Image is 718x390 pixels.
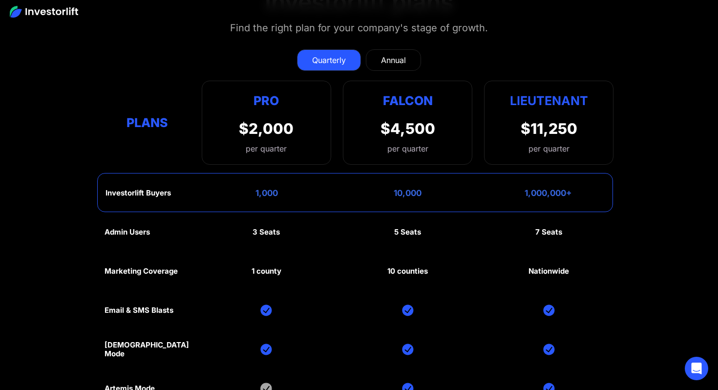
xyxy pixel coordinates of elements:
[230,20,488,36] div: Find the right plan for your company's stage of growth.
[239,120,294,137] div: $2,000
[105,267,178,276] div: Marketing Coverage
[394,188,422,198] div: 10,000
[105,306,173,315] div: Email & SMS Blasts
[525,188,572,198] div: 1,000,000+
[528,143,570,154] div: per quarter
[312,54,346,66] div: Quarterly
[105,341,190,358] div: [DEMOGRAPHIC_DATA] Mode
[106,189,171,197] div: Investorlift Buyers
[380,120,435,137] div: $4,500
[239,91,294,110] div: Pro
[387,267,428,276] div: 10 counties
[252,267,281,276] div: 1 county
[105,113,190,132] div: Plans
[528,267,569,276] div: Nationwide
[383,91,433,110] div: Falcon
[535,228,562,237] div: 7 Seats
[239,143,294,154] div: per quarter
[510,93,588,108] strong: Lieutenant
[394,228,421,237] div: 5 Seats
[253,228,280,237] div: 3 Seats
[521,120,577,137] div: $11,250
[685,357,708,380] div: Open Intercom Messenger
[105,228,150,237] div: Admin Users
[387,143,428,154] div: per quarter
[255,188,278,198] div: 1,000
[381,54,406,66] div: Annual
